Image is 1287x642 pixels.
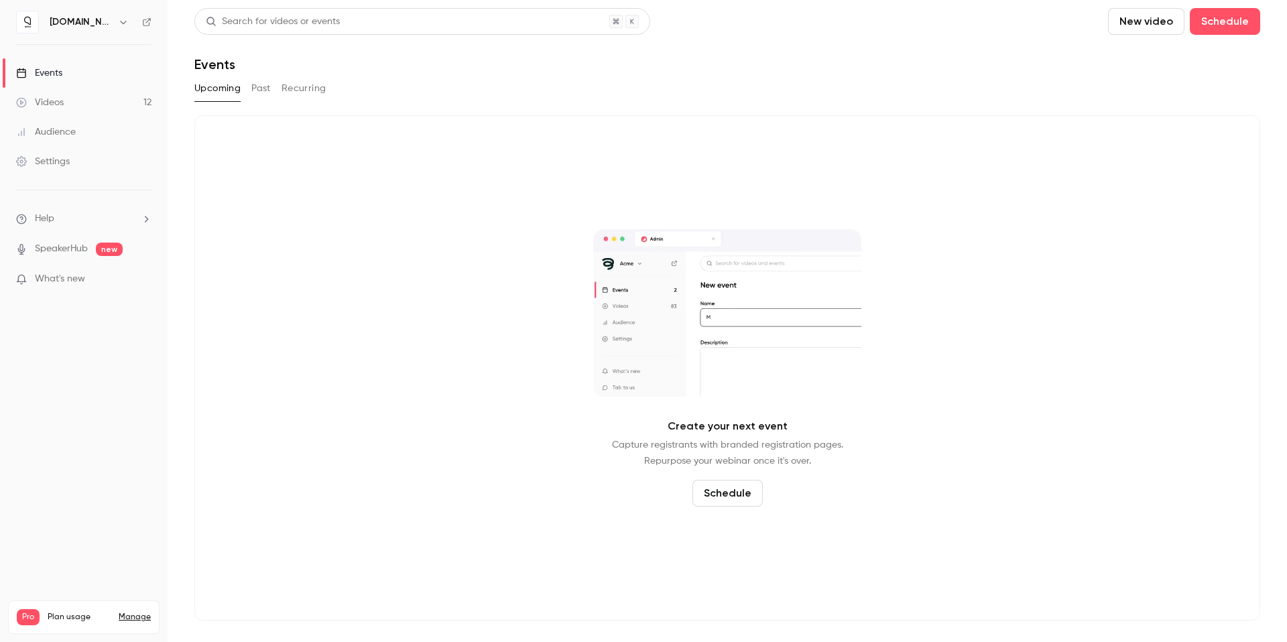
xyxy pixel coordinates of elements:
a: SpeakerHub [35,242,88,256]
div: Settings [16,155,70,168]
span: Plan usage [48,612,111,623]
button: Schedule [1190,8,1260,35]
div: Audience [16,125,76,139]
span: What's new [35,272,85,286]
button: Upcoming [194,78,241,99]
span: new [96,243,123,256]
li: help-dropdown-opener [16,212,151,226]
div: Search for videos or events [206,15,340,29]
button: Schedule [692,480,763,507]
button: Past [251,78,271,99]
span: Help [35,212,54,226]
div: Events [16,66,62,80]
span: Pro [17,609,40,625]
h6: [DOMAIN_NAME] [50,15,113,29]
p: Create your next event [668,418,788,434]
p: Capture registrants with branded registration pages. Repurpose your webinar once it's over. [612,437,843,469]
div: Videos [16,96,64,109]
h1: Events [194,56,235,72]
button: New video [1108,8,1184,35]
button: Recurring [282,78,326,99]
img: quico.io [17,11,38,33]
a: Manage [119,612,151,623]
